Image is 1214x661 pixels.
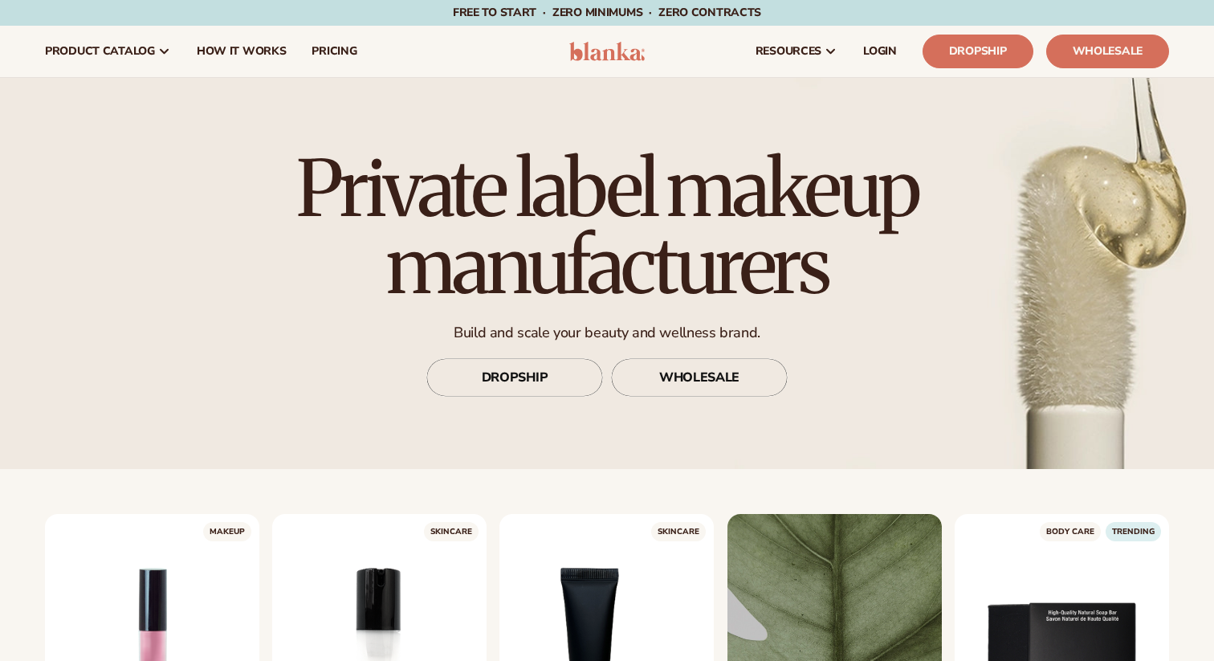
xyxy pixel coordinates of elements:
[312,45,356,58] span: pricing
[45,45,155,58] span: product catalog
[850,26,910,77] a: LOGIN
[569,42,646,61] img: logo
[250,150,964,304] h1: Private label makeup manufacturers
[923,35,1033,68] a: Dropship
[1046,35,1169,68] a: Wholesale
[32,26,184,77] a: product catalog
[756,45,821,58] span: resources
[184,26,299,77] a: How It Works
[743,26,850,77] a: resources
[611,358,788,397] a: WHOLESALE
[453,5,761,20] span: Free to start · ZERO minimums · ZERO contracts
[863,45,897,58] span: LOGIN
[197,45,287,58] span: How It Works
[250,324,964,342] p: Build and scale your beauty and wellness brand.
[299,26,369,77] a: pricing
[426,358,603,397] a: DROPSHIP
